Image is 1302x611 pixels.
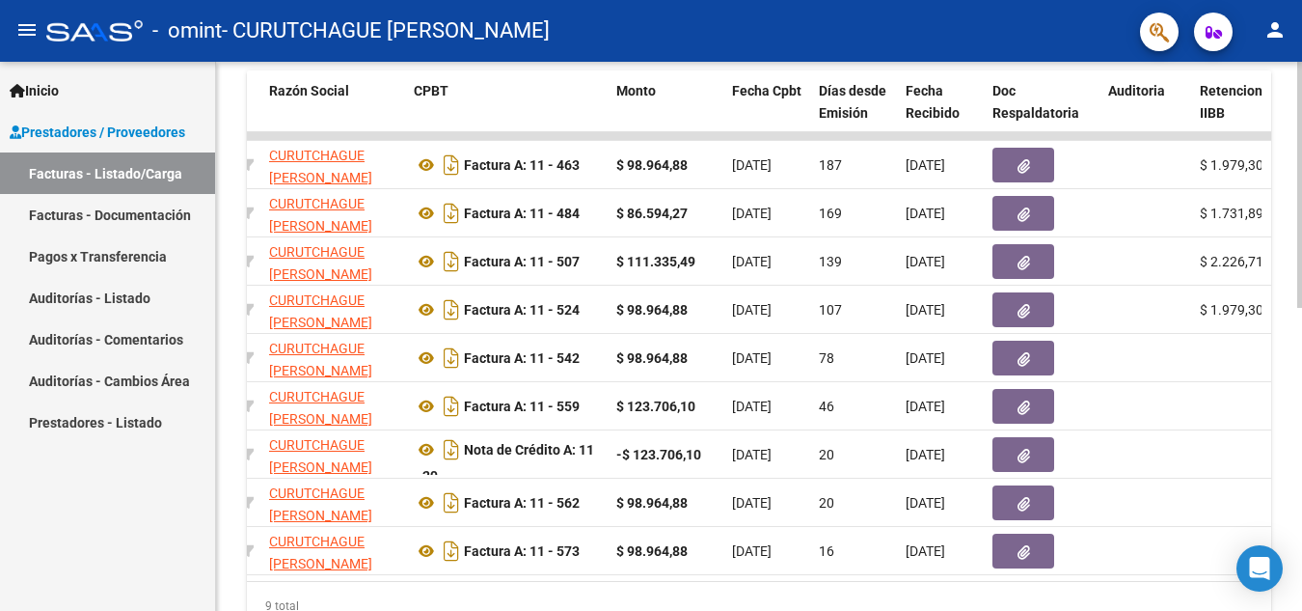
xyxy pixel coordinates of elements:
datatable-header-cell: Auditoria [1100,70,1192,155]
i: Descargar documento [439,391,464,422]
span: [DATE] [732,350,772,366]
span: 169 [819,206,842,221]
span: CPBT [414,83,448,98]
span: [DATE] [906,399,945,414]
span: CURUTCHAGUE [PERSON_NAME] [269,341,372,378]
span: 139 [819,254,842,269]
span: [DATE] [732,399,772,414]
div: Open Intercom Messenger [1236,545,1283,592]
span: $ 1.979,30 [1200,302,1263,318]
span: Días desde Emisión [819,83,886,121]
strong: $ 111.335,49 [616,254,695,269]
strong: $ 98.964,88 [616,157,688,173]
strong: $ 98.964,88 [616,543,688,559]
span: 187 [819,157,842,173]
strong: Nota de Crédito A: 11 - 29 [414,442,594,484]
mat-icon: person [1263,18,1287,42]
span: Retencion IIBB [1200,83,1262,121]
div: 27345844444 [269,386,398,427]
strong: Factura A: 11 - 573 [464,543,580,559]
strong: Factura A: 11 - 507 [464,254,580,269]
span: [DATE] [906,350,945,366]
span: [DATE] [906,157,945,173]
span: [DATE] [732,254,772,269]
strong: Factura A: 11 - 524 [464,302,580,318]
span: CURUTCHAGUE [PERSON_NAME] [269,534,372,571]
strong: -$ 123.706,10 [616,447,701,462]
span: Fecha Recibido [906,83,960,121]
span: [DATE] [732,206,772,221]
strong: Factura A: 11 - 559 [464,399,580,414]
span: CURUTCHAGUE [PERSON_NAME] [269,437,372,475]
i: Descargar documento [439,150,464,181]
span: CURUTCHAGUE [PERSON_NAME] [269,389,372,427]
span: CURUTCHAGUE [PERSON_NAME] [269,292,372,330]
datatable-header-cell: Días desde Emisión [811,70,898,155]
span: Auditoria [1108,83,1165,98]
span: - CURUTCHAGUE [PERSON_NAME] [222,10,550,52]
span: $ 1.731,89 [1200,206,1263,221]
datatable-header-cell: Doc Respaldatoria [985,70,1100,155]
div: 27345844444 [269,338,398,378]
div: 27345844444 [269,241,398,282]
i: Descargar documento [439,536,464,567]
div: 27345844444 [269,290,398,330]
span: [DATE] [732,543,772,559]
span: - omint [152,10,222,52]
strong: $ 123.706,10 [616,399,695,414]
span: $ 1.979,30 [1200,157,1263,173]
span: [DATE] [906,206,945,221]
mat-icon: menu [15,18,39,42]
strong: $ 98.964,88 [616,495,688,511]
span: 78 [819,350,834,366]
strong: Factura A: 11 - 562 [464,495,580,511]
span: CURUTCHAGUE [PERSON_NAME] [269,148,372,185]
div: 27345844444 [269,483,398,523]
strong: Factura A: 11 - 484 [464,206,580,221]
datatable-header-cell: Razón Social [261,70,406,155]
span: Prestadores / Proveedores [10,122,185,143]
span: $ 2.226,71 [1200,254,1263,269]
span: 107 [819,302,842,318]
div: 27345844444 [269,193,398,234]
span: [DATE] [732,157,772,173]
span: [DATE] [906,254,945,269]
datatable-header-cell: Fecha Cpbt [724,70,811,155]
div: 27345844444 [269,434,398,475]
span: [DATE] [906,495,945,511]
span: Fecha Cpbt [732,83,801,98]
span: 20 [819,447,834,462]
span: CURUTCHAGUE [PERSON_NAME] [269,244,372,282]
strong: Factura A: 11 - 463 [464,157,580,173]
div: 27345844444 [269,531,398,571]
span: [DATE] [906,543,945,559]
span: [DATE] [906,302,945,318]
span: Monto [616,83,656,98]
span: Doc Respaldatoria [992,83,1079,121]
span: 16 [819,543,834,559]
span: [DATE] [732,302,772,318]
i: Descargar documento [439,434,464,465]
span: [DATE] [906,447,945,462]
datatable-header-cell: CPBT [406,70,609,155]
strong: $ 98.964,88 [616,350,688,366]
i: Descargar documento [439,343,464,374]
span: CURUTCHAGUE [PERSON_NAME] [269,486,372,523]
div: 27345844444 [269,145,398,185]
span: 20 [819,495,834,511]
strong: $ 86.594,27 [616,206,688,221]
span: Razón Social [269,83,349,98]
i: Descargar documento [439,246,464,277]
datatable-header-cell: Retencion IIBB [1192,70,1269,155]
i: Descargar documento [439,487,464,518]
i: Descargar documento [439,198,464,229]
strong: Factura A: 11 - 542 [464,350,580,366]
strong: $ 98.964,88 [616,302,688,318]
span: [DATE] [732,495,772,511]
datatable-header-cell: Monto [609,70,724,155]
span: Inicio [10,80,59,101]
datatable-header-cell: Fecha Recibido [898,70,985,155]
span: [DATE] [732,447,772,462]
span: 46 [819,399,834,414]
span: CURUTCHAGUE [PERSON_NAME] [269,196,372,234]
